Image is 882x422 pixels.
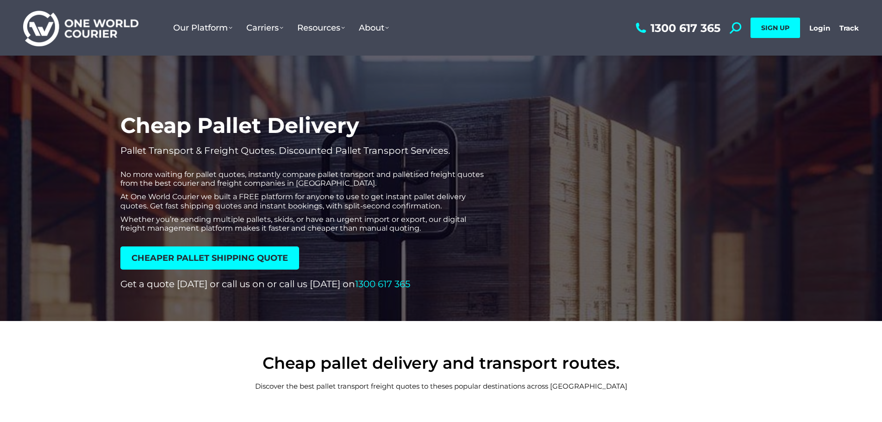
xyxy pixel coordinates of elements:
span: Resources [297,23,345,33]
span: Our Platform [173,23,232,33]
a: Carriers [239,13,290,42]
p: No more waiting for pallet quotes, instantly compare pallet transport and palletised freight quot... [120,170,486,188]
span: About [359,23,389,33]
span: SIGN UP [761,24,789,32]
a: 1300 617 365 [633,22,720,34]
p: Get a quote [DATE] or call us on or call us [DATE] on [120,279,486,289]
a: Track [839,24,859,32]
a: 1300 617 365 [355,278,410,290]
a: Resources [290,13,352,42]
span: cheaper pallet shipping quote [131,254,288,262]
a: SIGN UP [751,18,800,38]
a: Our Platform [166,13,239,42]
p: At One World Courier we built a FREE platform for anyone to use to get instant pallet delivery qu... [120,192,486,210]
p: Pallet Transport & Freight Quotes. Discounted Pallet Transport Services. [120,145,486,156]
a: Login [809,24,830,32]
span: Carriers [246,23,283,33]
p: Whether you’re sending multiple pallets, skids, or have an urgent import or export, our digital f... [120,215,486,233]
h4: Cheap pallet delivery and transport routes. [159,353,724,373]
h2: Cheap Pallet Delivery [120,115,486,136]
h4: Discover the best pallet transport freight quotes to theses popular destinations across [GEOGRAPH... [159,382,724,391]
a: About [352,13,396,42]
img: One World Courier [23,9,138,47]
a: cheaper pallet shipping quote [120,246,299,270]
